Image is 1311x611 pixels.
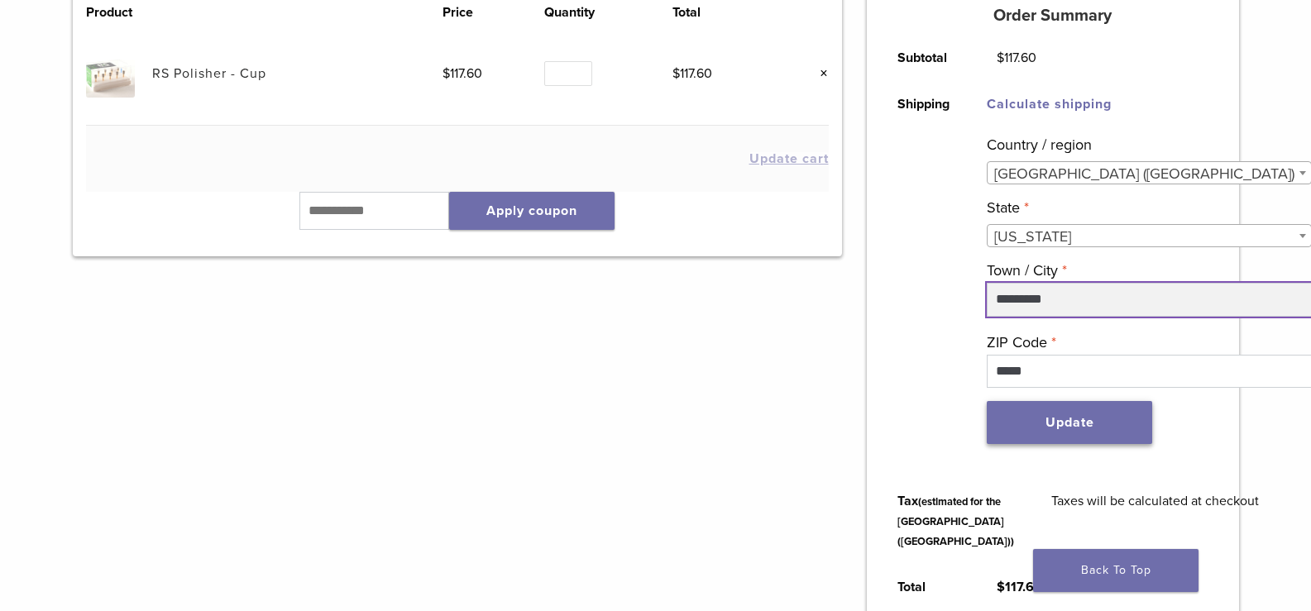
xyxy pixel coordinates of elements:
[672,65,712,82] bdi: 117.60
[879,564,978,610] th: Total
[152,65,266,82] a: RS Polisher - Cup
[997,579,1042,595] bdi: 117.60
[749,152,829,165] button: Update cart
[988,162,1311,185] span: United States (US)
[86,49,135,98] img: RS Polisher - Cup
[879,35,978,81] th: Subtotal
[1033,478,1278,564] td: Taxes will be calculated at checkout
[443,65,450,82] span: $
[672,2,773,22] th: Total
[879,81,969,478] th: Shipping
[879,478,1033,564] th: Tax
[449,192,615,230] button: Apply coupon
[897,495,1014,548] small: (estimated for the [GEOGRAPHIC_DATA] ([GEOGRAPHIC_DATA]))
[86,2,152,22] th: Product
[988,225,1311,248] span: Indiana
[1033,549,1199,592] a: Back To Top
[987,96,1112,112] a: Calculate shipping
[987,401,1152,444] button: Update
[867,6,1239,26] h5: Order Summary
[997,579,1005,595] span: $
[672,65,680,82] span: $
[997,50,1004,66] span: $
[807,63,829,84] a: Remove this item
[443,65,482,82] bdi: 117.60
[443,2,543,22] th: Price
[544,2,673,22] th: Quantity
[997,50,1036,66] bdi: 117.60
